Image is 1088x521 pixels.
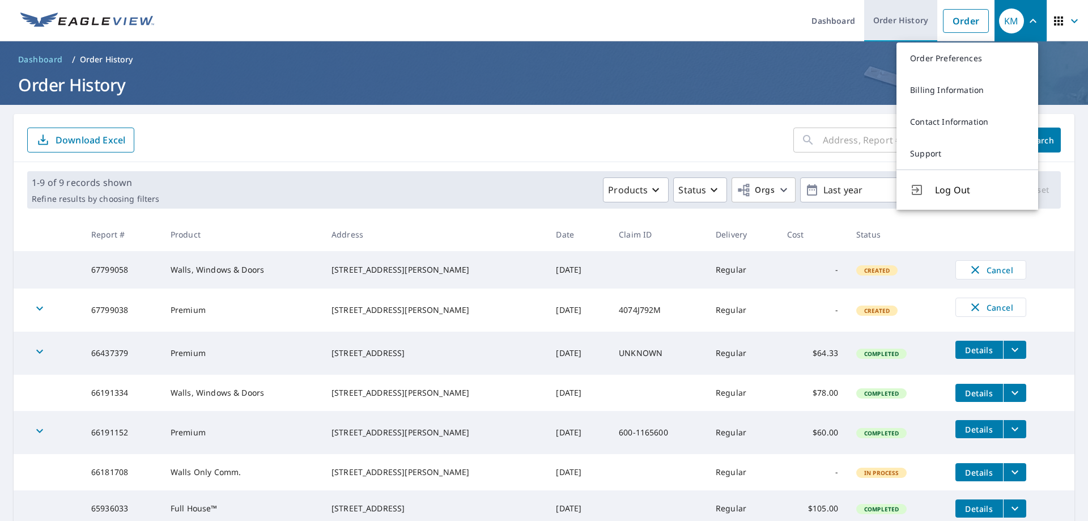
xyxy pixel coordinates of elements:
td: 67799058 [82,251,161,289]
p: Status [678,183,706,197]
td: $78.00 [778,375,847,411]
button: Last year [800,177,970,202]
span: Search [1029,135,1052,146]
button: detailsBtn-66181708 [955,463,1003,481]
button: detailsBtn-66191334 [955,384,1003,402]
td: Regular [707,251,778,289]
th: Claim ID [610,218,707,251]
span: Cancel [967,263,1014,277]
button: Log Out [896,170,1038,210]
span: Completed [857,350,906,358]
span: Completed [857,389,906,397]
button: filesDropdownBtn-66437379 [1003,341,1026,359]
span: Details [962,467,996,478]
button: Search [1020,128,1061,153]
td: 67799038 [82,289,161,332]
a: Order [943,9,989,33]
button: filesDropdownBtn-66191334 [1003,384,1026,402]
td: Premium [161,332,322,375]
img: EV Logo [20,12,154,29]
td: Walls, Windows & Doors [161,375,322,411]
div: [STREET_ADDRESS][PERSON_NAME] [331,387,538,399]
button: filesDropdownBtn-66191152 [1003,420,1026,438]
td: $64.33 [778,332,847,375]
span: Dashboard [18,54,63,65]
a: Billing Information [896,74,1038,106]
button: Cancel [955,260,1026,279]
span: Completed [857,429,906,437]
span: Cancel [967,300,1014,314]
td: - [778,251,847,289]
td: 66191334 [82,375,161,411]
td: [DATE] [547,454,610,490]
span: Details [962,424,996,435]
th: Product [161,218,322,251]
p: Last year [819,180,951,200]
div: [STREET_ADDRESS] [331,348,538,359]
div: [STREET_ADDRESS][PERSON_NAME] [331,264,538,276]
div: [STREET_ADDRESS] [331,503,538,514]
td: 66181708 [82,454,161,490]
p: Refine results by choosing filters [32,194,159,204]
td: Premium [161,411,322,454]
th: Address [322,218,547,251]
td: 66191152 [82,411,161,454]
button: filesDropdownBtn-66181708 [1003,463,1026,481]
td: [DATE] [547,411,610,454]
th: Cost [778,218,847,251]
th: Status [847,218,946,251]
span: Details [962,345,996,355]
span: Details [962,503,996,514]
td: [DATE] [547,289,610,332]
p: 1-9 of 9 records shown [32,176,159,189]
span: Details [962,388,996,399]
td: - [778,289,847,332]
span: Created [857,266,896,274]
td: Walls, Windows & Doors [161,251,322,289]
td: Regular [707,454,778,490]
span: In Process [857,469,906,477]
td: Walls Only Comm. [161,454,322,490]
span: Completed [857,505,906,513]
button: detailsBtn-66437379 [955,341,1003,359]
button: detailsBtn-66191152 [955,420,1003,438]
td: 4074J792M [610,289,707,332]
button: filesDropdownBtn-65936033 [1003,499,1026,518]
button: Download Excel [27,128,134,153]
th: Date [547,218,610,251]
span: Log Out [935,183,1025,197]
td: 600-1165600 [610,411,707,454]
button: Status [673,177,727,202]
button: Orgs [732,177,796,202]
input: Address, Report #, Claim ID, etc. [823,124,1011,156]
td: [DATE] [547,251,610,289]
a: Support [896,138,1038,170]
h1: Order History [14,73,1074,96]
th: Delivery [707,218,778,251]
td: Regular [707,289,778,332]
td: $60.00 [778,411,847,454]
a: Contact Information [896,106,1038,138]
th: Report # [82,218,161,251]
button: Products [603,177,669,202]
td: Premium [161,289,322,332]
span: Created [857,307,896,315]
td: UNKNOWN [610,332,707,375]
td: 66437379 [82,332,161,375]
div: [STREET_ADDRESS][PERSON_NAME] [331,304,538,316]
span: Orgs [737,183,775,197]
li: / [72,53,75,66]
button: Cancel [955,298,1026,317]
a: Order Preferences [896,43,1038,74]
td: Regular [707,411,778,454]
td: [DATE] [547,332,610,375]
td: [DATE] [547,375,610,411]
p: Order History [80,54,133,65]
p: Download Excel [56,134,125,146]
td: - [778,454,847,490]
div: KM [999,9,1024,33]
a: Dashboard [14,50,67,69]
td: Regular [707,375,778,411]
p: Products [608,183,648,197]
nav: breadcrumb [14,50,1074,69]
